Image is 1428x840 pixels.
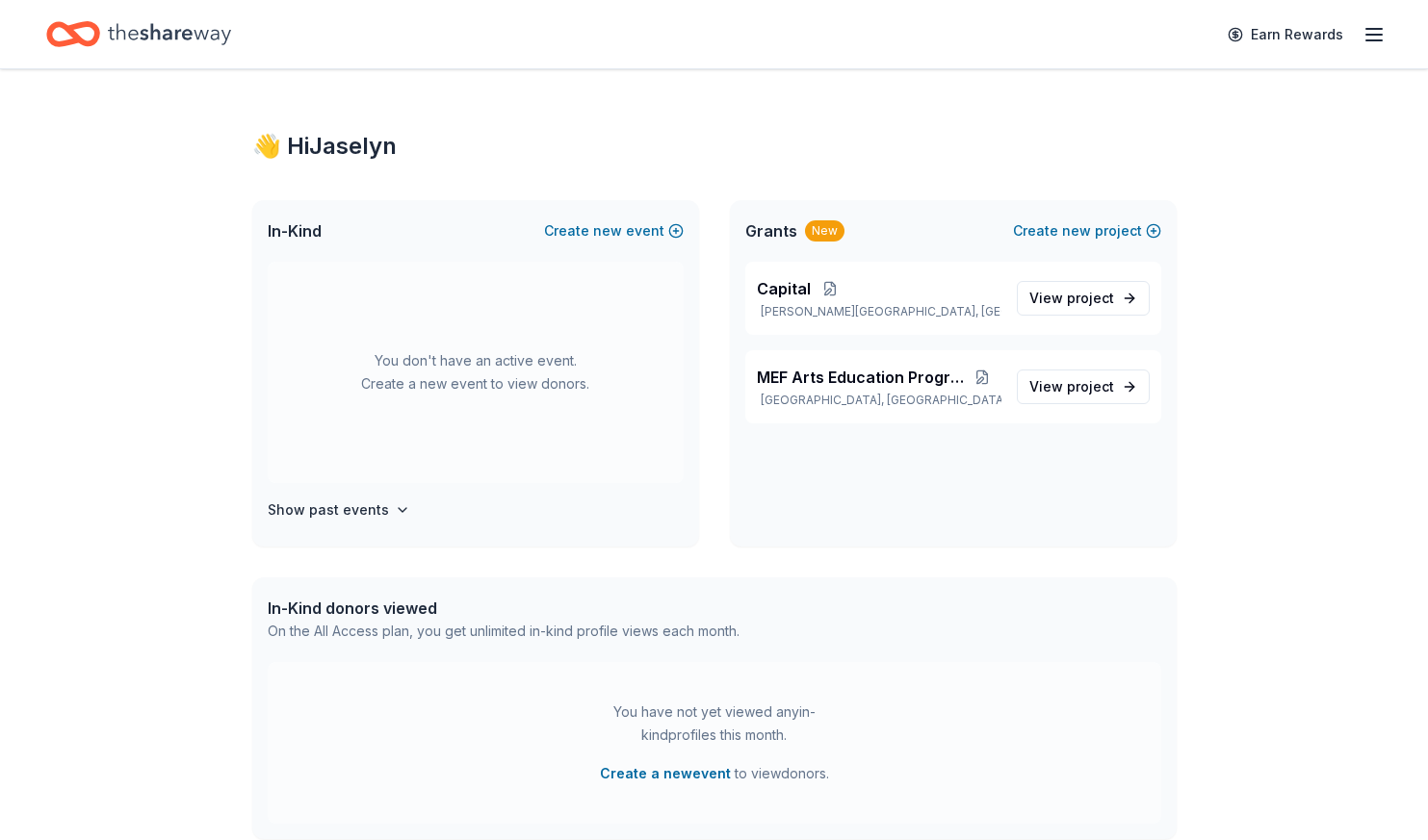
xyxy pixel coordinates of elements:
[268,498,410,522] button: Show past events
[268,597,740,620] div: In-Kind donors viewed
[1017,281,1150,316] a: View project
[600,762,829,785] span: to view donors .
[268,498,389,522] h4: Show past events
[593,219,622,242] span: new
[1029,375,1114,398] span: View
[1216,17,1355,52] a: Earn Rewards
[1067,378,1114,395] span: project
[757,393,1001,408] p: [GEOGRAPHIC_DATA], [GEOGRAPHIC_DATA]
[745,219,797,242] span: Grants
[757,304,1001,319] p: [PERSON_NAME][GEOGRAPHIC_DATA], [GEOGRAPHIC_DATA]
[594,700,835,747] div: You have not yet viewed any in-kind profiles this month.
[1013,219,1161,242] button: Createnewproject
[252,131,1177,162] div: 👋 Hi Jaselyn
[600,762,731,785] button: Create a newevent
[1067,290,1114,306] span: project
[268,620,740,643] div: On the All Access plan, you get unlimited in-kind profile views each month.
[544,219,684,242] button: Createnewevent
[1017,369,1150,404] a: View project
[757,366,965,389] span: MEF Arts Education Program
[805,220,844,242] div: New
[46,12,231,57] a: Home
[1029,287,1114,310] span: View
[268,262,684,483] div: You don't have an active event. Create a new event to view donors.
[757,277,811,300] span: Capital
[1062,219,1091,242] span: new
[268,219,322,242] span: In-Kind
